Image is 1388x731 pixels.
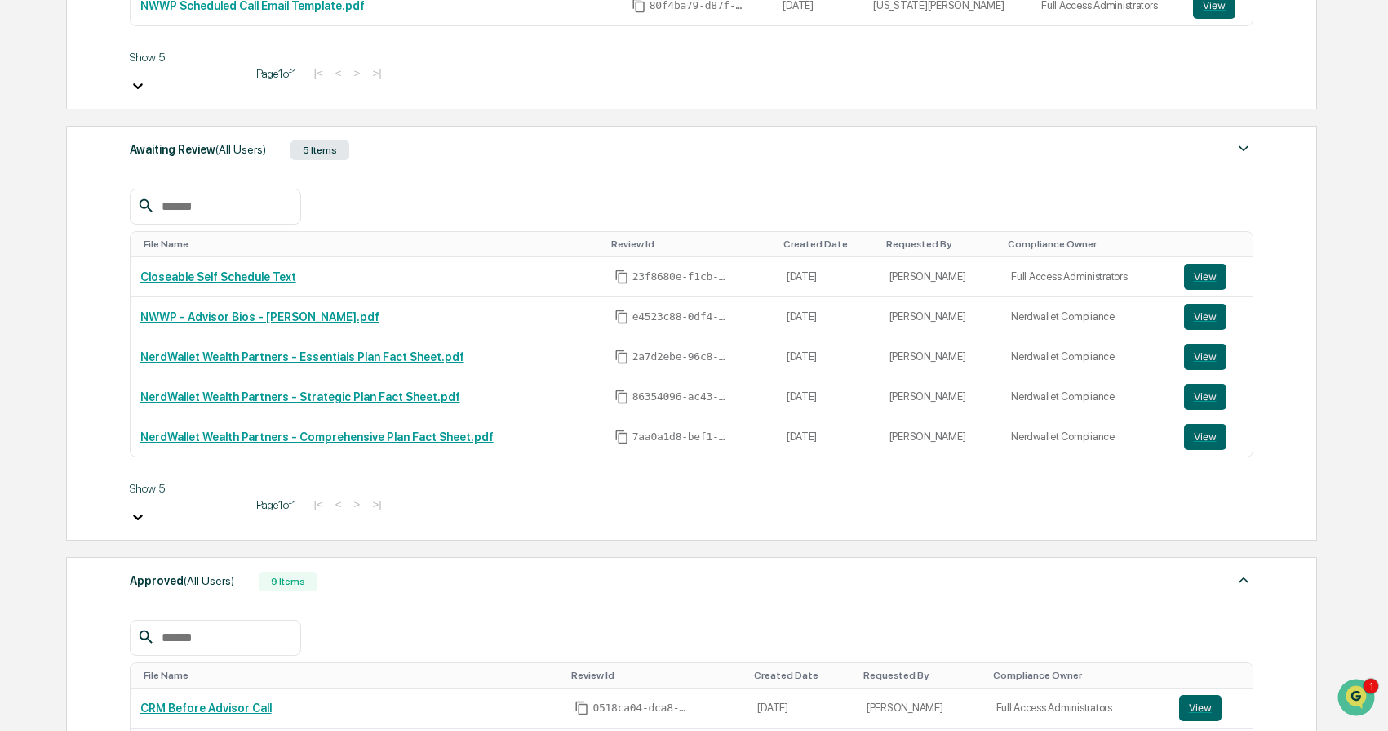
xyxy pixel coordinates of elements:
td: [PERSON_NAME] [880,377,1002,417]
img: 1746055101610-c473b297-6a78-478c-a979-82029cc54cd1 [16,125,46,154]
span: e4523c88-0df4-4e1a-9b00-6026178afce9 [632,310,730,323]
div: Toggle SortBy [886,238,996,250]
div: Toggle SortBy [783,238,873,250]
div: Toggle SortBy [1187,238,1247,250]
td: [PERSON_NAME] [857,689,987,729]
span: Copy Id [614,430,629,444]
div: Toggle SortBy [754,670,850,681]
div: Show 5 [130,482,244,495]
div: Toggle SortBy [1008,238,1167,250]
div: 9 Items [259,572,317,591]
td: [DATE] [777,417,880,457]
a: Powered byPylon [115,360,197,373]
div: Start new chat [73,125,268,141]
td: Full Access Administrators [987,689,1169,729]
a: View [1184,384,1244,410]
td: Nerdwallet Compliance [1001,337,1173,377]
iframe: Open customer support [1336,677,1380,721]
a: View [1179,695,1244,721]
a: NerdWallet Wealth Partners - Comprehensive Plan Fact Sheet.pdf [140,430,494,444]
span: Copy Id [614,310,629,324]
div: Toggle SortBy [1182,670,1247,681]
span: 2a7d2ebe-96c8-4c06-b7f6-ad809dd87dd0 [632,350,730,363]
button: View [1184,264,1226,290]
span: Copy Id [614,270,629,284]
img: caret [1234,139,1253,158]
p: How can we help? [16,34,297,60]
div: Toggle SortBy [863,670,980,681]
td: [DATE] [777,337,880,377]
td: [PERSON_NAME] [880,297,1002,337]
a: View [1184,344,1244,370]
td: Nerdwallet Compliance [1001,297,1173,337]
span: 7aa0a1d8-bef1-4110-8d1c-c48bd9ec1c86 [632,430,730,444]
a: Closeable Self Schedule Text [140,270,296,283]
img: Jack Rasmussen [16,207,42,233]
a: 🗄️Attestations [112,283,209,313]
img: 1746055101610-c473b297-6a78-478c-a979-82029cc54cd1 [33,223,46,236]
div: 🔎 [16,323,29,336]
div: Approved [130,570,234,591]
div: Toggle SortBy [993,670,1163,681]
button: View [1184,384,1226,410]
div: Toggle SortBy [571,670,741,681]
span: [PERSON_NAME] [51,222,132,235]
span: Copy Id [614,350,629,364]
button: View [1179,695,1222,721]
div: Toggle SortBy [611,238,770,250]
a: NerdWallet Wealth Partners - Essentials Plan Fact Sheet.pdf [140,350,464,363]
span: Preclearance [33,290,105,306]
div: Past conversations [16,181,109,194]
button: See all [253,178,297,198]
img: caret [1234,570,1253,590]
a: 🔎Data Lookup [10,314,109,344]
td: [PERSON_NAME] [880,257,1002,297]
span: [DATE] [144,222,178,235]
span: • [135,222,141,235]
button: Start new chat [277,130,297,149]
span: (All Users) [184,574,234,587]
div: 🖐️ [16,292,29,305]
a: NWWP - Advisor Bios - [PERSON_NAME].pdf [140,310,379,323]
span: Data Lookup [33,321,103,337]
td: [PERSON_NAME] [880,337,1002,377]
button: |< [309,497,328,511]
div: Toggle SortBy [144,238,598,250]
td: Nerdwallet Compliance [1001,417,1173,457]
button: View [1184,344,1226,370]
a: CRM Before Advisor Call [140,702,272,715]
button: > [349,66,366,80]
a: NerdWallet Wealth Partners - Strategic Plan Fact Sheet.pdf [140,390,460,403]
a: 🖐️Preclearance [10,283,112,313]
span: 23f8680e-f1cb-4323-9e93-6f16597ece8b [632,270,730,283]
a: View [1184,424,1244,450]
td: [DATE] [777,297,880,337]
td: Nerdwallet Compliance [1001,377,1173,417]
div: 🗄️ [118,292,131,305]
a: View [1184,264,1244,290]
span: Attestations [135,290,202,306]
td: Full Access Administrators [1001,257,1173,297]
span: Copy Id [614,390,629,404]
img: 8933085812038_c878075ebb4cc5468115_72.jpg [34,125,64,154]
td: [PERSON_NAME] [880,417,1002,457]
div: Awaiting Review [130,139,266,160]
button: >| [367,66,386,80]
button: > [349,497,366,511]
span: Page 1 of 1 [256,67,297,80]
td: [DATE] [777,377,880,417]
button: View [1184,304,1226,330]
span: Page 1 of 1 [256,498,297,511]
span: 0518ca04-dca8-4ae0-a767-ef58864fa02b [592,702,690,715]
a: View [1184,304,1244,330]
button: < [330,66,347,80]
span: (All Users) [215,143,266,156]
span: Copy Id [574,701,589,715]
button: View [1184,424,1226,450]
td: [DATE] [747,689,857,729]
span: Pylon [162,361,197,373]
button: |< [309,66,328,80]
button: < [330,497,347,511]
